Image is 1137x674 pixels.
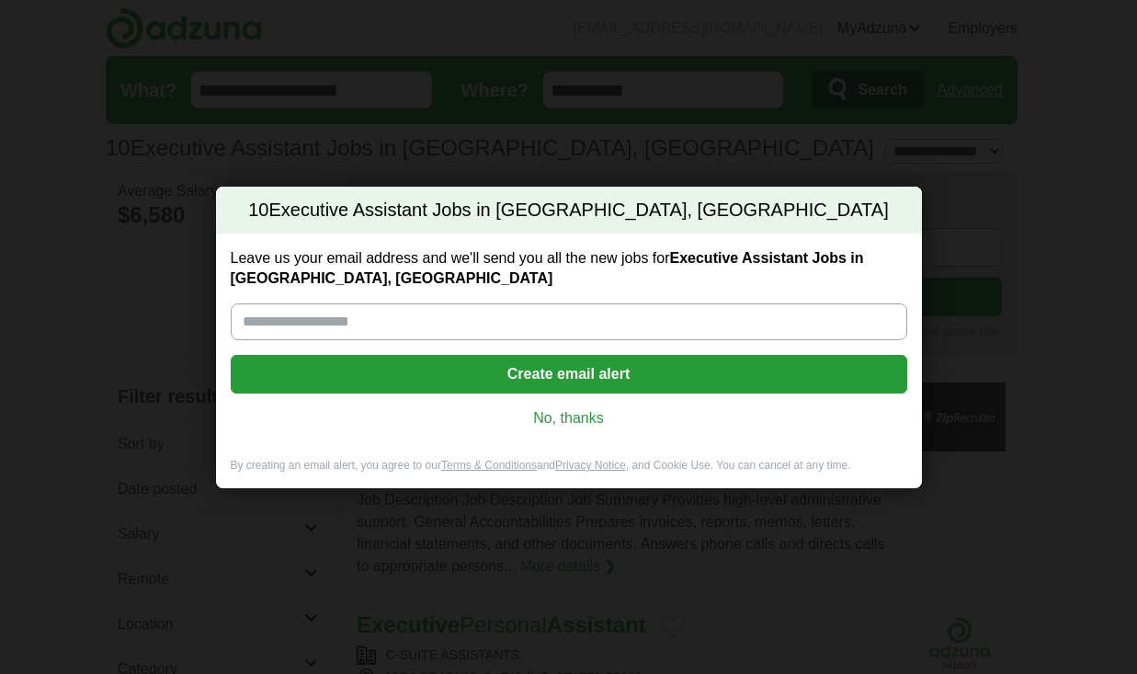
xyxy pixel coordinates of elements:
[216,458,922,488] div: By creating an email alert, you agree to our and , and Cookie Use. You can cancel at any time.
[216,187,922,234] h2: Executive Assistant Jobs in [GEOGRAPHIC_DATA], [GEOGRAPHIC_DATA]
[441,459,537,472] a: Terms & Conditions
[248,198,268,223] span: 10
[231,355,907,394] button: Create email alert
[555,459,626,472] a: Privacy Notice
[231,248,907,289] label: Leave us your email address and we'll send you all the new jobs for
[245,408,893,428] a: No, thanks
